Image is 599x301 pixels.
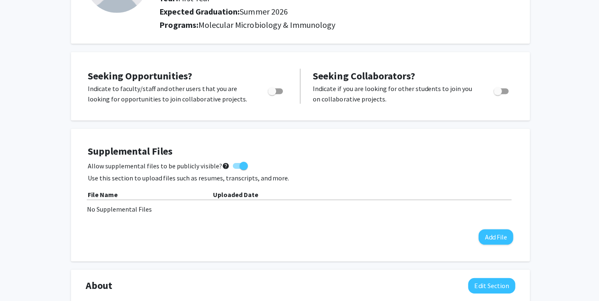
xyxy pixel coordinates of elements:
h2: Programs: [159,20,514,30]
span: Summer 2026 [239,6,287,17]
div: No Supplemental Files [87,204,512,214]
span: Seeking Collaborators? [312,69,414,82]
mat-icon: help [221,160,229,170]
button: Edit About [467,277,514,293]
p: Indicate to faculty/staff and other users that you are looking for opportunities to join collabor... [87,84,251,104]
p: Use this section to upload files such as resumes, transcripts, and more. [87,173,512,183]
iframe: Chat [6,264,35,295]
h2: Expected Graduation: [159,7,473,17]
p: Indicate if you are looking for other students to join you on collaborative projects. [312,84,476,104]
span: About [85,277,112,292]
span: Molecular Microbiology & Immunology [198,20,334,30]
button: Add File [477,229,512,244]
div: Toggle [489,84,512,96]
b: Uploaded Date [212,190,257,198]
div: Toggle [264,84,287,96]
b: File Name [87,190,117,198]
span: Allow supplemental files to be publicly visible? [87,160,229,170]
h4: Supplemental Files [87,145,512,157]
span: Seeking Opportunities? [87,69,192,82]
